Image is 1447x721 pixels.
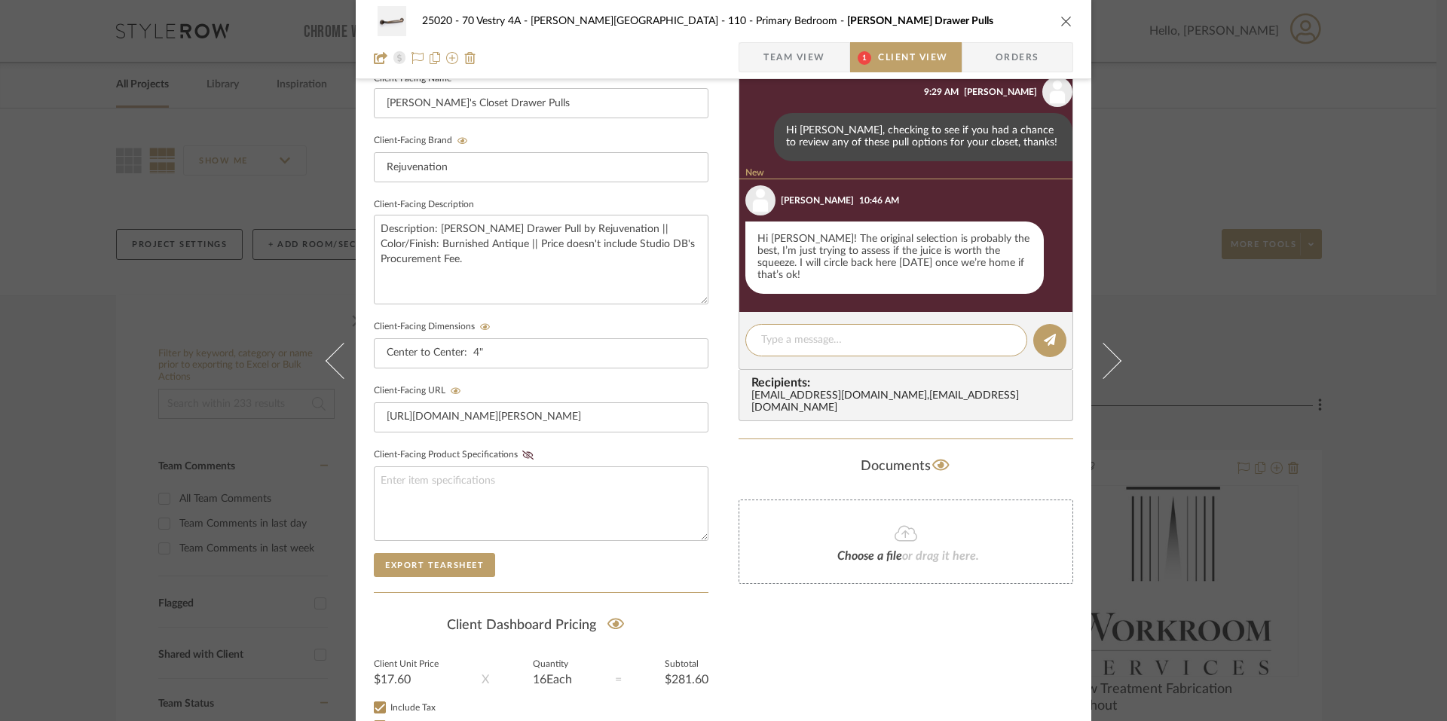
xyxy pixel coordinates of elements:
[763,42,825,72] span: Team View
[374,608,708,643] div: Client Dashboard Pricing
[665,674,708,686] div: $281.60
[964,85,1037,99] div: [PERSON_NAME]
[518,450,538,460] button: Client-Facing Product Specifications
[464,52,476,64] img: Remove from project
[728,16,847,26] span: 110 - Primary Bedroom
[390,703,436,712] span: Include Tax
[781,194,854,207] div: [PERSON_NAME]
[445,386,466,396] button: Client-Facing URL
[847,16,993,26] span: [PERSON_NAME] Drawer Pulls
[739,167,1078,180] div: New
[751,376,1066,390] span: Recipients:
[374,152,708,182] input: Enter Client-Facing Brand
[374,450,538,460] label: Client-Facing Product Specifications
[374,674,439,686] div: $17.60
[751,390,1066,414] div: [EMAIL_ADDRESS][DOMAIN_NAME] , [EMAIL_ADDRESS][DOMAIN_NAME]
[374,402,708,432] input: Enter item URL
[878,42,947,72] span: Client View
[374,201,474,209] label: Client-Facing Description
[745,185,776,215] img: user_avatar.png
[858,51,871,65] span: 1
[374,322,495,332] label: Client-Facing Dimensions
[1042,77,1072,107] img: user_avatar.png
[774,113,1072,161] div: Hi [PERSON_NAME], checking to see if you had a chance to review any of these pull options for you...
[374,338,708,368] input: Enter item dimensions
[374,386,466,396] label: Client-Facing URL
[475,322,495,332] button: Client-Facing Dimensions
[745,221,1044,294] div: Hi [PERSON_NAME]! The original selection is probably the best, I’m just trying to assess if the j...
[615,671,622,689] div: =
[902,550,979,562] span: or drag it here.
[374,661,439,668] label: Client Unit Price
[533,674,572,686] div: 16 Each
[859,194,899,207] div: 10:46 AM
[374,75,451,83] label: Client-Facing Name
[452,136,473,146] button: Client-Facing Brand
[665,661,708,668] label: Subtotal
[837,550,902,562] span: Choose a file
[374,136,473,146] label: Client-Facing Brand
[422,16,728,26] span: 25020 - 70 Vestry 4A - [PERSON_NAME][GEOGRAPHIC_DATA]
[374,88,708,118] input: Enter Client-Facing Item Name
[533,661,572,668] label: Quantity
[739,454,1073,478] div: Documents
[924,85,959,99] div: 9:29 AM
[1060,14,1073,28] button: close
[374,553,495,577] button: Export Tearsheet
[374,6,410,36] img: 1cd2befb-79b3-42e6-a377-2b71b4042b71_48x40.jpg
[979,42,1056,72] span: Orders
[482,671,489,689] div: X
